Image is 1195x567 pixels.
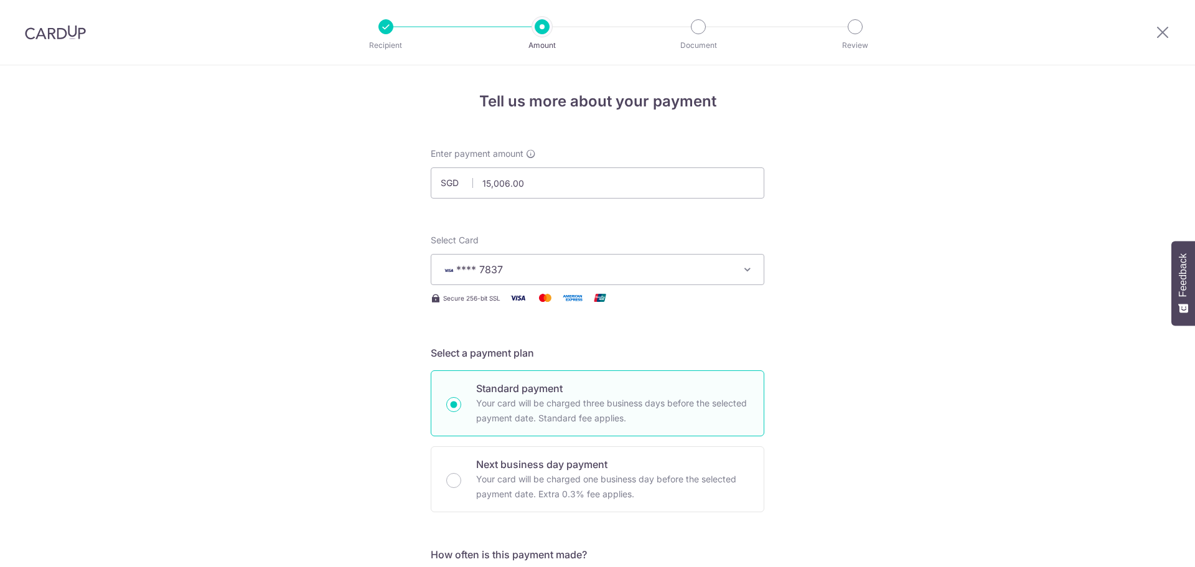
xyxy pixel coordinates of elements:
input: 0.00 [431,167,764,199]
p: Standard payment [476,381,749,396]
img: Union Pay [588,290,612,306]
p: Recipient [340,39,432,52]
p: Your card will be charged one business day before the selected payment date. Extra 0.3% fee applies. [476,472,749,502]
h5: Select a payment plan [431,345,764,360]
img: Visa [505,290,530,306]
span: Secure 256-bit SSL [443,293,500,303]
span: SGD [441,177,473,189]
p: Next business day payment [476,457,749,472]
img: CardUp [25,25,86,40]
img: Mastercard [533,290,558,306]
span: Feedback [1178,253,1189,297]
h5: How often is this payment made? [431,547,764,562]
img: VISA [441,266,456,274]
img: American Express [560,290,585,306]
p: Document [652,39,744,52]
span: translation missing: en.payables.payment_networks.credit_card.summary.labels.select_card [431,235,479,245]
p: Review [809,39,901,52]
button: Feedback - Show survey [1171,241,1195,326]
p: Your card will be charged three business days before the selected payment date. Standard fee appl... [476,396,749,426]
p: Amount [496,39,588,52]
h4: Tell us more about your payment [431,90,764,113]
iframe: Opens a widget where you can find more information [1115,530,1183,561]
span: Enter payment amount [431,148,523,160]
